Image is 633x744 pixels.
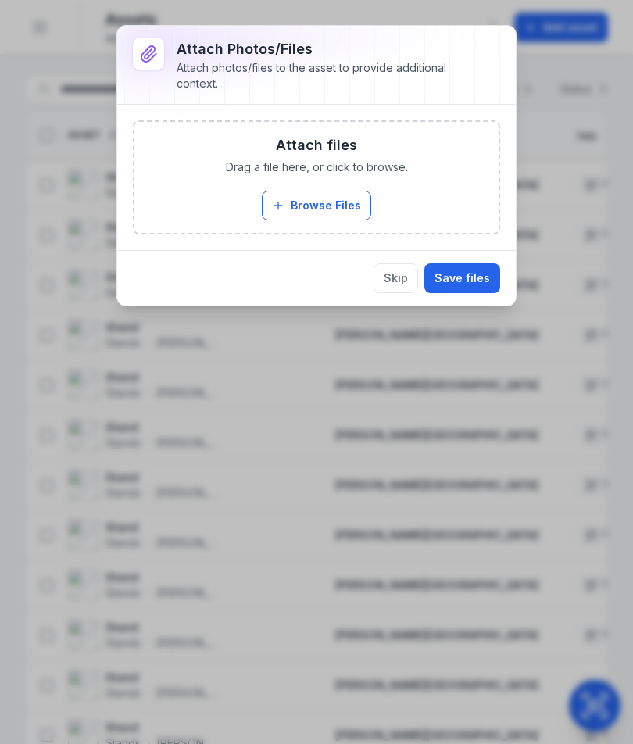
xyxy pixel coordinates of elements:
div: Attach photos/files to the asset to provide additional context. [177,60,475,91]
h3: Attach photos/files [177,38,475,60]
button: Browse Files [262,191,371,220]
button: Skip [374,263,418,293]
button: Save files [424,263,500,293]
h3: Attach files [276,134,357,156]
span: Drag a file here, or click to browse. [226,159,408,175]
